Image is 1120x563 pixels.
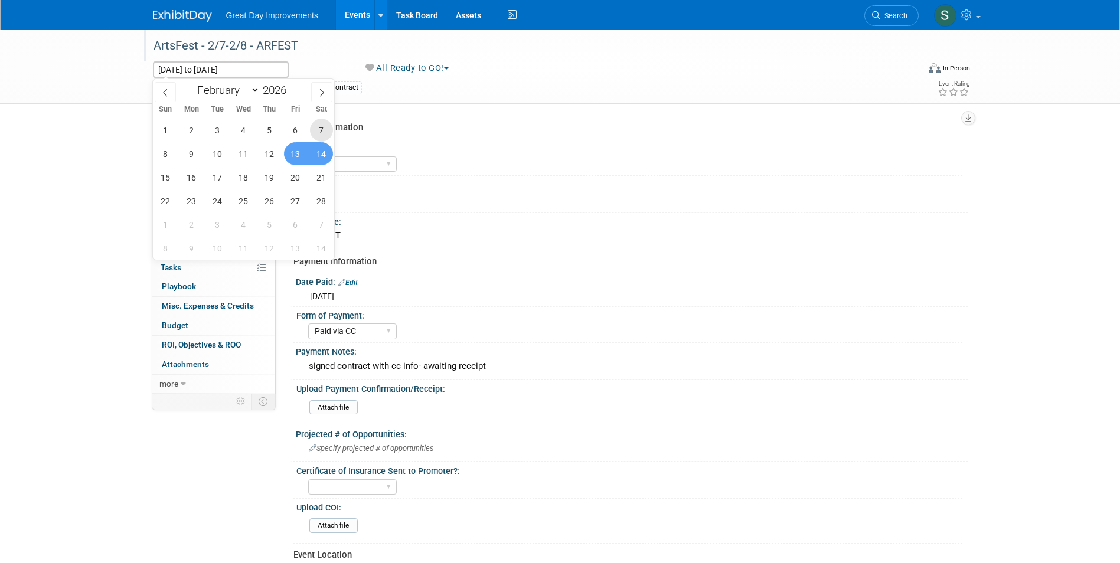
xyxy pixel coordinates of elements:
[296,273,968,289] div: Date Paid:
[161,263,181,272] span: Tasks
[284,237,307,260] span: March 13, 2026
[232,166,255,189] span: February 18, 2026
[310,119,333,142] span: February 7, 2026
[162,359,209,369] span: Attachments
[180,142,203,165] span: February 9, 2026
[152,142,275,161] a: Staff
[152,336,275,355] a: ROI, Objectives & ROO
[192,83,260,97] select: Month
[258,189,281,212] span: February 26, 2026
[305,357,959,375] div: signed contract with cc info- awaiting receipt
[296,176,968,191] div: Branch:
[152,161,275,180] a: Travel Reservations
[849,61,971,79] div: Event Format
[284,142,307,165] span: February 13, 2026
[232,189,255,212] span: February 25, 2026
[258,142,281,165] span: February 12, 2026
[310,142,333,165] span: February 14, 2026
[296,499,962,513] div: Upload COI:
[929,63,941,73] img: Format-Inperson.png
[162,320,188,330] span: Budget
[310,237,333,260] span: March 14, 2026
[204,106,230,113] span: Tue
[152,181,275,199] a: Asset Reservations
[934,4,956,27] img: Sha'Nautica Sales
[153,61,289,78] input: Event Start Date - End Date
[310,166,333,189] span: February 21, 2026
[864,5,919,26] a: Search
[327,81,362,94] div: Contract
[260,83,295,97] input: Year
[154,119,177,142] span: February 1, 2026
[256,106,282,113] span: Thu
[309,444,433,453] span: Specify projected # of opportunities
[284,166,307,189] span: February 20, 2026
[180,213,203,236] span: March 2, 2026
[226,11,318,20] span: Great Day Improvements
[162,340,241,349] span: ROI, Objectives & ROO
[258,213,281,236] span: March 5, 2026
[232,142,255,165] span: February 11, 2026
[180,189,203,212] span: February 23, 2026
[296,139,962,154] div: Region:
[178,106,204,113] span: Mon
[152,123,275,142] a: Booth
[361,62,453,74] button: All Ready to GO!
[231,394,252,409] td: Personalize Event Tab Strip
[152,355,275,374] a: Attachments
[296,343,968,358] div: Payment Notes:
[154,213,177,236] span: March 1, 2026
[284,119,307,142] span: February 6, 2026
[206,213,229,236] span: March 3, 2026
[308,106,334,113] span: Sat
[258,119,281,142] span: February 5, 2026
[152,220,275,238] a: Shipments
[293,549,959,561] div: Event Location
[251,394,275,409] td: Toggle Event Tabs
[152,239,275,258] a: Sponsorships
[232,237,255,260] span: March 11, 2026
[154,166,177,189] span: February 15, 2026
[180,166,203,189] span: February 16, 2026
[149,35,901,57] div: ArtsFest - 2/7-2/8 - ARFEST
[154,142,177,165] span: February 8, 2026
[162,281,196,291] span: Playbook
[152,103,275,122] a: Event Information
[880,11,907,20] span: Search
[153,10,212,22] img: ExhibitDay
[152,316,275,335] a: Budget
[159,379,178,388] span: more
[296,462,962,477] div: Certificate of Insurance Sent to Promoter?:
[293,256,959,268] div: Payment Information
[296,213,968,228] div: Show Code:
[938,81,969,87] div: Event Rating
[338,279,358,287] a: Edit
[154,189,177,212] span: February 22, 2026
[206,237,229,260] span: March 10, 2026
[206,189,229,212] span: February 24, 2026
[284,189,307,212] span: February 27, 2026
[206,142,229,165] span: February 10, 2026
[152,200,275,219] a: Giveaways
[153,106,179,113] span: Sun
[310,189,333,212] span: February 28, 2026
[206,166,229,189] span: February 17, 2026
[305,227,959,245] div: ARFEST
[282,106,308,113] span: Fri
[296,425,968,440] div: Projected # of Opportunities:
[162,301,254,310] span: Misc. Expenses & Credits
[258,166,281,189] span: February 19, 2026
[293,122,959,134] div: Event Information
[310,292,334,301] span: [DATE]
[230,106,256,113] span: Wed
[152,258,275,277] a: Tasks
[284,213,307,236] span: March 6, 2026
[180,119,203,142] span: February 2, 2026
[232,119,255,142] span: February 4, 2026
[258,237,281,260] span: March 12, 2026
[296,307,962,322] div: Form of Payment:
[152,297,275,316] a: Misc. Expenses & Credits
[310,213,333,236] span: March 7, 2026
[305,189,959,208] div: JAC
[206,119,229,142] span: February 3, 2026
